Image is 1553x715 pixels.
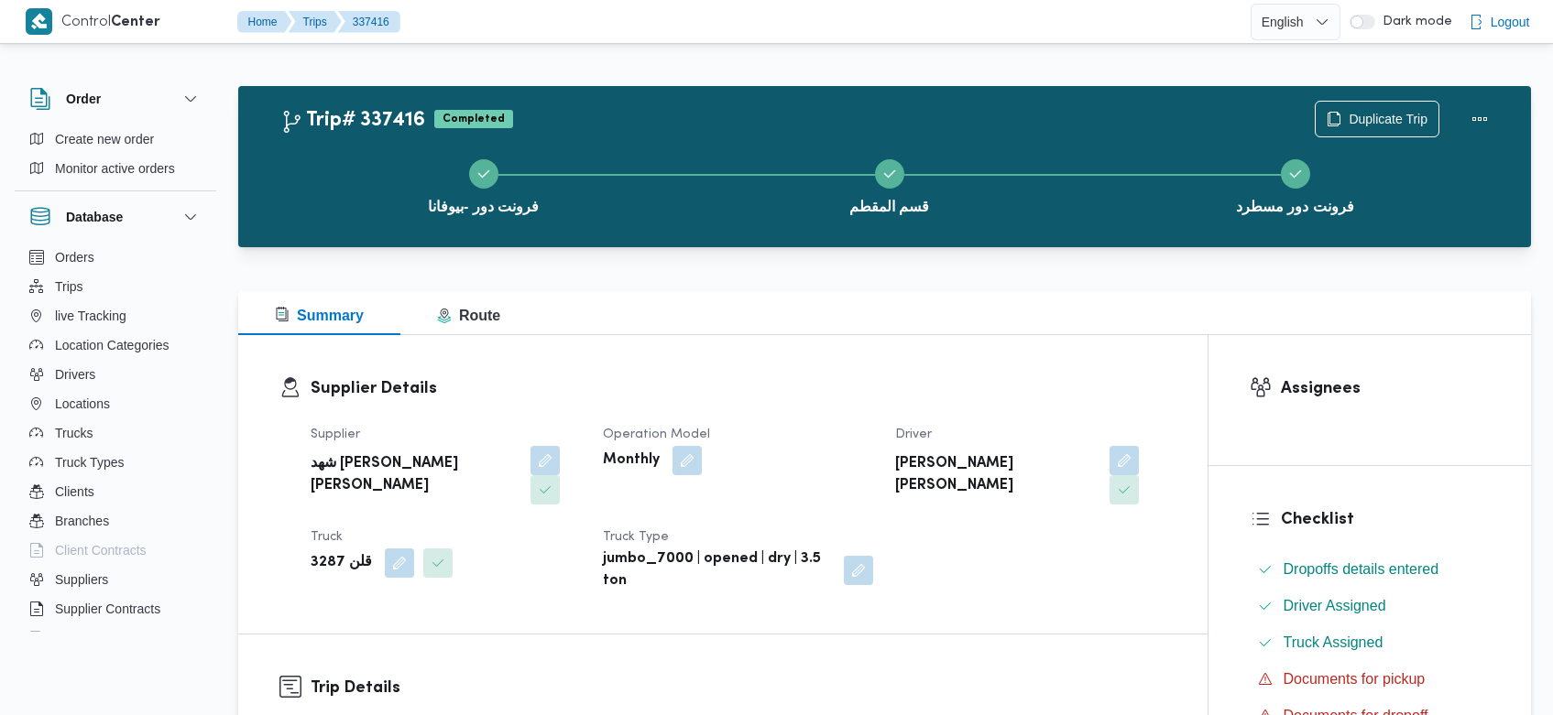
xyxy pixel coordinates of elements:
svg: Step 2 is complete [882,167,897,181]
button: Location Categories [22,330,209,360]
button: Supplier Contracts [22,594,209,623]
button: Documents for pickup [1251,665,1491,694]
span: Dropoffs details entered [1284,558,1439,580]
button: live Tracking [22,301,209,330]
h3: Order [66,88,101,110]
button: Driver Assigned [1251,591,1491,621]
span: live Tracking [55,305,126,327]
span: Drivers [55,363,95,385]
button: Trucks [22,418,209,448]
svg: Step 1 is complete [476,167,491,181]
img: X8yXhbKr1z7QwAAAABJRU5ErkJggg== [26,8,52,35]
button: Monitor active orders [22,154,209,183]
button: Trips [22,272,209,301]
span: Suppliers [55,569,108,590]
span: Supplier [311,428,360,440]
b: Completed [443,114,505,125]
button: Suppliers [22,565,209,594]
span: Trips [55,276,83,298]
span: Clients [55,481,94,503]
div: Order [15,125,216,190]
span: Truck [311,531,343,543]
span: Documents for pickup [1284,668,1426,690]
span: Monitor active orders [55,157,175,179]
iframe: chat widget [18,642,77,697]
button: Create new order [22,125,209,154]
span: Completed [434,110,513,128]
h3: Checklist [1281,507,1491,532]
span: Driver [895,428,932,440]
h3: Assignees [1281,376,1491,401]
span: Trucks [55,422,93,444]
h3: Trip Details [311,676,1166,700]
button: Devices [22,623,209,653]
span: Dropoffs details entered [1284,561,1439,577]
button: Actions [1461,101,1498,137]
span: Client Contracts [55,539,147,561]
span: Orders [55,246,94,268]
b: شهد [PERSON_NAME] [PERSON_NAME] [311,453,518,497]
b: قلن 3287 [311,552,372,574]
button: Client Contracts [22,536,209,565]
button: Home [237,11,292,33]
button: Drivers [22,360,209,389]
h3: Supplier Details [311,376,1166,401]
button: Locations [22,389,209,418]
button: Truck Types [22,448,209,477]
button: Order [29,88,202,110]
span: Supplier Contracts [55,598,160,620]
button: Trips [289,11,342,33]
button: فرونت دور مسطرد [1092,137,1498,233]
button: Database [29,206,202,228]
b: Monthly [603,450,660,471]
b: jumbo_7000 | opened | dry | 3.5 ton [603,548,831,592]
span: Truck Assigned [1284,634,1383,650]
span: Truck Types [55,451,124,473]
span: Driver Assigned [1284,598,1386,613]
span: قسم المقطم [849,196,929,218]
button: فرونت دور -بيوفانا [280,137,686,233]
span: Create new order [55,128,154,150]
h3: Database [66,206,123,228]
span: Route [437,308,500,323]
button: قسم المقطم [686,137,1092,233]
span: Dark mode [1375,15,1452,29]
button: Truck Assigned [1251,628,1491,657]
button: 337416 [338,11,400,33]
span: Branches [55,510,109,532]
span: فرونت دور مسطرد [1236,196,1354,218]
span: Operation Model [603,428,710,440]
button: Dropoffs details entered [1251,555,1491,584]
button: Duplicate Trip [1315,101,1439,137]
span: Logout [1491,11,1530,33]
span: Devices [55,627,101,649]
span: Duplicate Trip [1349,108,1427,130]
span: Locations [55,393,110,415]
span: Truck Type [603,531,669,543]
b: [PERSON_NAME] [PERSON_NAME] [895,453,1097,497]
span: Summary [275,308,364,323]
button: Clients [22,477,209,506]
b: Center [111,16,160,29]
span: Truck Assigned [1284,632,1383,654]
button: Logout [1461,4,1537,40]
h2: Trip# 337416 [280,109,425,133]
svg: Step 3 is complete [1288,167,1303,181]
span: Driver Assigned [1284,595,1386,617]
span: فرونت دور -بيوفانا [428,196,539,218]
span: Documents for pickup [1284,671,1426,687]
button: Orders [22,243,209,272]
button: Branches [22,506,209,536]
div: Database [15,243,216,639]
span: Location Categories [55,334,170,356]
